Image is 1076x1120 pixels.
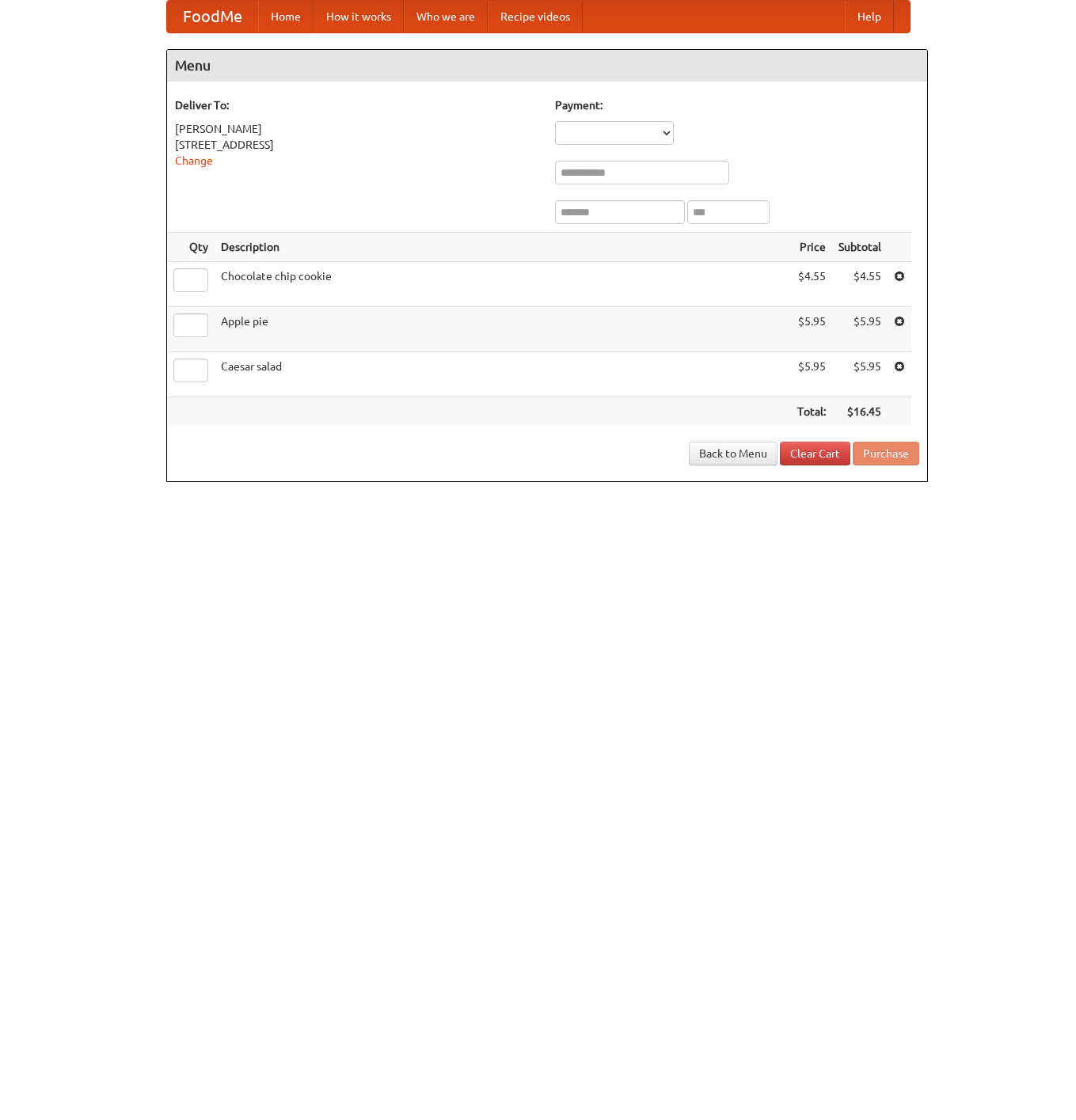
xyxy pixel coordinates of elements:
[175,97,539,113] h5: Deliver To:
[167,1,258,32] a: FoodMe
[314,1,404,32] a: How it works
[832,307,888,352] td: $5.95
[488,1,583,32] a: Recipe videos
[175,137,539,153] div: [STREET_ADDRESS]
[167,233,215,262] th: Qty
[215,352,791,397] td: Caesar salad
[853,442,919,465] button: Purchase
[258,1,314,32] a: Home
[791,307,832,352] td: $5.95
[689,442,778,465] a: Back to Menu
[215,233,791,262] th: Description
[832,397,888,427] th: $16.45
[832,233,888,262] th: Subtotal
[404,1,488,32] a: Who we are
[555,97,919,113] h5: Payment:
[845,1,894,32] a: Help
[791,397,832,427] th: Total:
[167,50,927,82] h4: Menu
[175,121,539,137] div: [PERSON_NAME]
[832,262,888,307] td: $4.55
[791,352,832,397] td: $5.95
[791,233,832,262] th: Price
[791,262,832,307] td: $4.55
[175,154,213,167] a: Change
[215,307,791,352] td: Apple pie
[215,262,791,307] td: Chocolate chip cookie
[832,352,888,397] td: $5.95
[780,442,850,465] a: Clear Cart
